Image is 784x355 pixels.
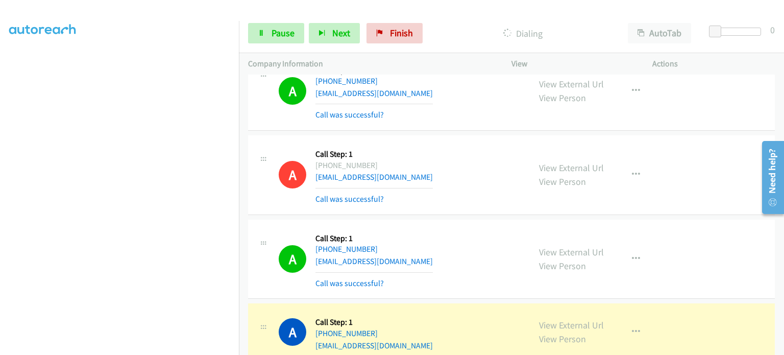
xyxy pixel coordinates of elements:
a: View Person [539,260,586,272]
h1: A [279,245,306,273]
a: Pause [248,23,304,43]
a: [PHONE_NUMBER] [315,244,378,254]
h1: A [279,318,306,346]
h1: A [279,77,306,105]
h1: A [279,161,306,188]
h5: Call Step: 1 [315,317,433,327]
a: View External Url [539,319,604,331]
a: [PHONE_NUMBER] [315,328,378,338]
a: Call was successful? [315,194,384,204]
p: View [511,58,634,70]
h5: Call Step: 1 [315,149,433,159]
p: Company Information [248,58,493,70]
a: [PHONE_NUMBER] [315,76,378,86]
a: [EMAIL_ADDRESS][DOMAIN_NAME] [315,88,433,98]
a: View Person [539,176,586,187]
a: Finish [366,23,423,43]
span: Next [332,27,350,39]
span: Finish [390,27,413,39]
div: 0 [770,23,775,37]
p: Dialing [436,27,609,40]
p: Actions [652,58,775,70]
span: Pause [272,27,295,39]
a: [EMAIL_ADDRESS][DOMAIN_NAME] [315,256,433,266]
h5: Call Step: 1 [315,233,433,244]
a: View External Url [539,78,604,90]
a: View Person [539,333,586,345]
a: Call was successful? [315,278,384,288]
a: [EMAIL_ADDRESS][DOMAIN_NAME] [315,172,433,182]
iframe: Resource Center [755,137,784,218]
a: View Person [539,92,586,104]
div: [PHONE_NUMBER] [315,159,433,172]
a: [EMAIL_ADDRESS][DOMAIN_NAME] [315,341,433,350]
div: Delay between calls (in seconds) [714,28,761,36]
a: View External Url [539,246,604,258]
button: Next [309,23,360,43]
button: AutoTab [628,23,691,43]
a: View External Url [539,162,604,174]
a: Call was successful? [315,110,384,120]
